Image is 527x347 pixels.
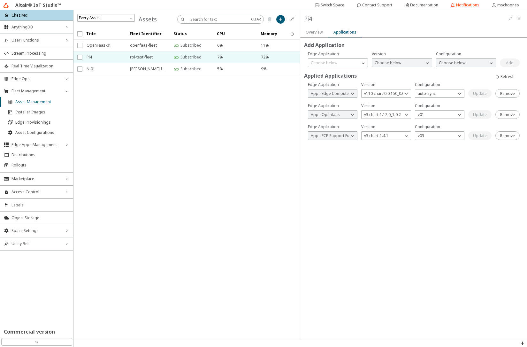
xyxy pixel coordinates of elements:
[180,51,202,63] unity-typography: Subscribed
[11,12,28,18] p: Chez Moi
[180,63,202,75] unity-typography: Subscribed
[11,152,69,158] span: Distributions
[276,15,285,24] unity-button: New Asset
[304,42,523,51] unity-typography: Add Application
[11,163,69,168] span: Rollouts
[11,241,62,246] span: Utility Belt
[11,89,62,94] span: Fleet Management
[11,76,62,81] span: Edge Ops
[11,189,62,195] span: Access Control
[11,64,69,69] span: Real Time Visualization
[11,228,62,233] span: Space Settings
[11,51,69,56] span: Stream Processing
[15,110,69,115] span: Installer Images
[11,176,62,181] span: Marketplace
[11,142,62,147] span: Edge Apps Management
[15,130,69,135] span: Asset Configurations
[180,40,202,51] unity-typography: Subscribed
[11,203,69,208] span: Labels
[11,215,69,220] span: Object Storage
[15,99,69,104] span: Asset Management
[11,25,62,30] span: AnythingDB
[304,72,523,82] unity-typography: Applied Applications
[79,14,100,22] div: Every Asset
[15,120,69,125] span: Edge Provisionings
[11,38,62,43] span: User Functions
[265,15,274,24] unity-button: Delete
